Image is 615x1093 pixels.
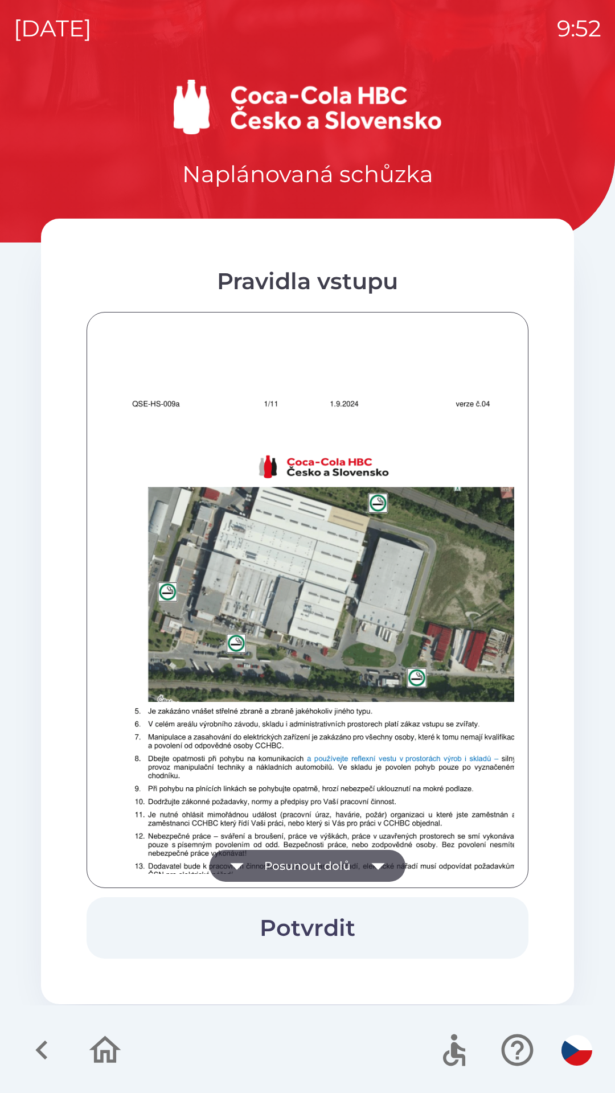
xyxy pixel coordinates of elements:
[561,1035,592,1066] img: cs flag
[557,11,601,46] p: 9:52
[87,897,528,959] button: Potvrdit
[14,11,92,46] p: [DATE]
[101,435,543,1059] img: VGglmRcuQ4JDeG8FRTn2z89J9hbt9UD20+fv+0zBkYP+EYEcIxD+ESX5shAQAkJACAgBISAEhIAQyCEERCDkkIGW2xQCQkAIC...
[87,264,528,298] div: Pravidla vstupu
[41,80,574,134] img: Logo
[210,850,405,882] button: Posunout dolů
[182,157,433,191] p: Naplánovaná schůzka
